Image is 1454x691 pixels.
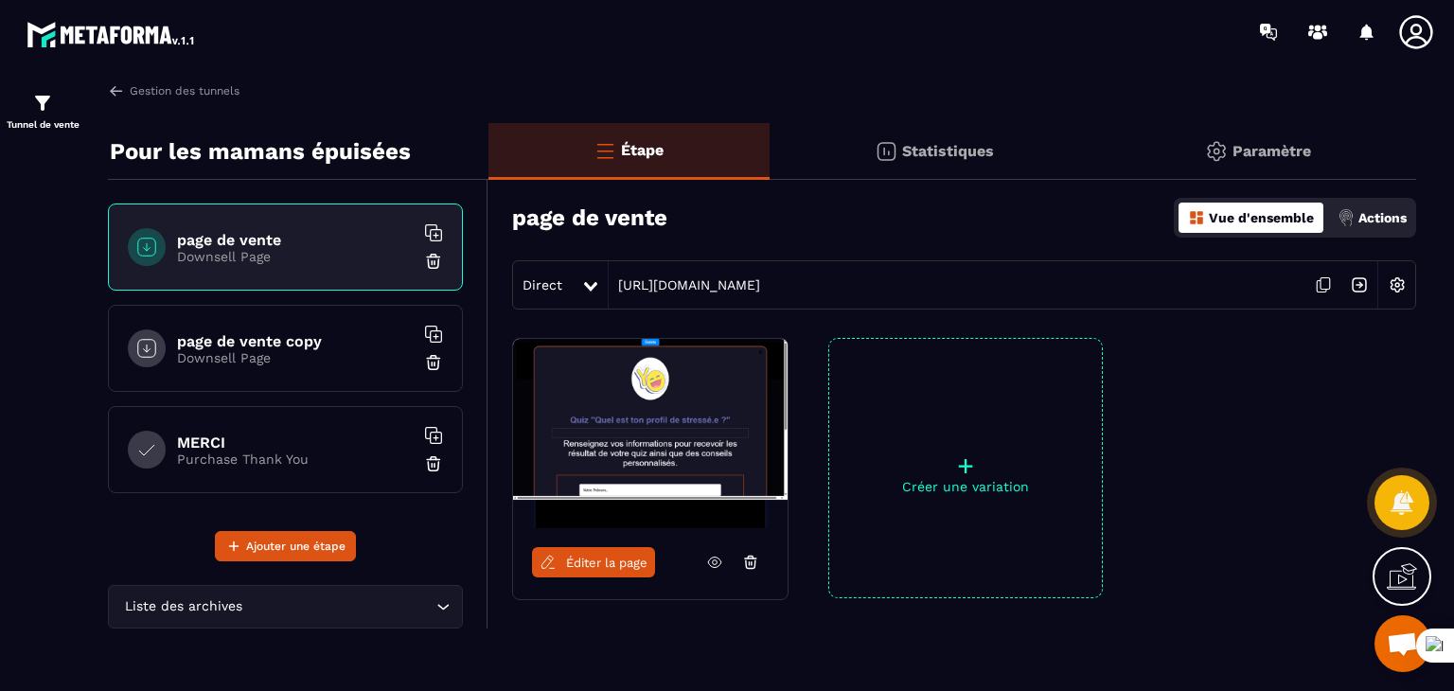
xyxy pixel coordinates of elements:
span: Liste des archives [120,596,246,617]
p: Tunnel de vente [5,119,80,130]
img: arrow [108,82,125,99]
p: Statistiques [902,142,994,160]
p: Downsell Page [177,249,414,264]
span: Ajouter une étape [246,537,346,556]
img: dashboard-orange.40269519.svg [1188,209,1205,226]
div: Search for option [108,585,463,629]
input: Search for option [246,596,432,617]
p: + [829,452,1102,479]
img: actions.d6e523a2.png [1338,209,1355,226]
img: stats.20deebd0.svg [875,140,897,163]
h6: MERCI [177,434,414,452]
p: Downsell Page [177,350,414,365]
img: image [513,339,788,528]
p: Créer une variation [829,479,1102,494]
a: [URL][DOMAIN_NAME] [609,277,760,292]
span: Éditer la page [566,556,647,570]
p: Vue d'ensemble [1209,210,1314,225]
p: Pour les mamans épuisées [110,133,411,170]
a: Ouvrir le chat [1374,615,1431,672]
p: Étape [621,141,664,159]
h3: page de vente [512,204,667,231]
button: Ajouter une étape [215,531,356,561]
a: Gestion des tunnels [108,82,239,99]
p: Paramètre [1232,142,1311,160]
img: formation [31,92,54,115]
img: trash [424,252,443,271]
img: bars-o.4a397970.svg [594,139,616,162]
h6: page de vente [177,231,414,249]
p: Purchase Thank You [177,452,414,467]
span: Direct [523,277,562,292]
img: setting-w.858f3a88.svg [1379,267,1415,303]
h6: page de vente copy [177,332,414,350]
a: formationformationTunnel de vente [5,78,80,144]
img: arrow-next.bcc2205e.svg [1341,267,1377,303]
img: trash [424,353,443,372]
img: logo [27,17,197,51]
img: setting-gr.5f69749f.svg [1205,140,1228,163]
p: Actions [1358,210,1407,225]
a: Éditer la page [532,547,655,577]
img: trash [424,454,443,473]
